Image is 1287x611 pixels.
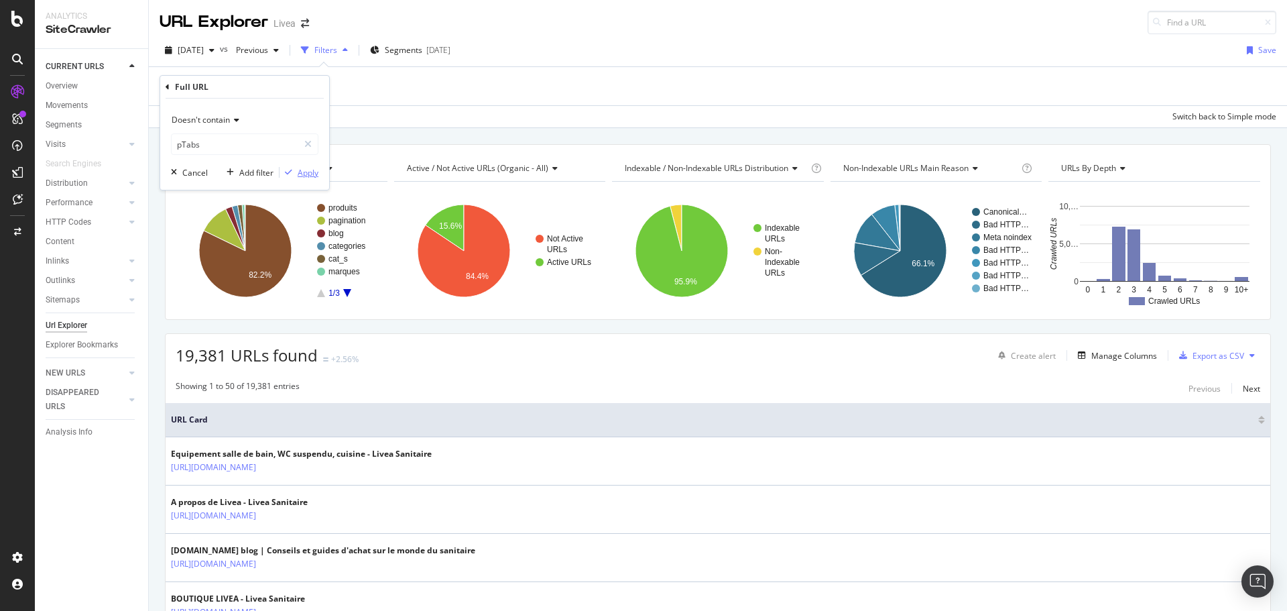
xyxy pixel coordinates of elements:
[1172,111,1276,122] div: Switch back to Simple mode
[426,44,450,56] div: [DATE]
[160,11,268,34] div: URL Explorer
[1148,285,1152,294] text: 4
[1188,383,1221,394] div: Previous
[46,319,139,333] a: Url Explorer
[296,40,353,61] button: Filters
[622,158,808,179] h4: Indexable / Non-Indexable URLs Distribution
[1243,383,1260,394] div: Next
[46,386,113,414] div: DISAPPEARED URLS
[46,293,80,307] div: Sitemaps
[1091,350,1157,362] div: Manage Columns
[1193,285,1198,294] text: 7
[46,366,85,380] div: NEW URLS
[765,268,785,278] text: URLs
[46,196,93,210] div: Performance
[249,270,271,280] text: 82.2%
[1058,158,1248,179] h4: URLs by Depth
[328,216,365,225] text: pagination
[404,158,594,179] h4: Active / Not Active URLs
[1224,285,1229,294] text: 9
[983,284,1029,293] text: Bad HTTP…
[1258,44,1276,56] div: Save
[1167,106,1276,127] button: Switch back to Simple mode
[46,60,104,74] div: CURRENT URLS
[175,81,208,93] div: Full URL
[314,44,337,56] div: Filters
[171,496,308,508] div: A propos de Livea - Livea Sanitaire
[331,353,359,365] div: +2.56%
[46,176,88,190] div: Distribution
[1163,285,1168,294] text: 5
[160,40,220,61] button: [DATE]
[547,245,567,254] text: URLs
[1075,277,1079,286] text: 0
[983,233,1032,242] text: Meta noindex
[547,258,591,267] text: Active URLs
[365,40,456,61] button: Segments[DATE]
[46,99,88,113] div: Movements
[46,196,125,210] a: Performance
[46,176,125,190] a: Distribution
[831,192,1042,309] div: A chart.
[46,79,139,93] a: Overview
[182,167,208,178] div: Cancel
[1050,218,1059,270] text: Crawled URLs
[46,60,125,74] a: CURRENT URLS
[273,17,296,30] div: Livea
[171,448,432,460] div: Equipement salle de bain, WC suspendu, cuisine - Livea Sanitaire
[46,79,78,93] div: Overview
[1060,202,1079,211] text: 10,…
[394,192,606,309] svg: A chart.
[983,220,1029,229] text: Bad HTTP…
[46,319,87,333] div: Url Explorer
[46,338,139,352] a: Explorer Bookmarks
[1178,285,1182,294] text: 6
[220,43,231,54] span: vs
[912,259,934,268] text: 66.1%
[983,258,1029,268] text: Bad HTTP…
[46,157,101,171] div: Search Engines
[385,44,422,56] span: Segments
[46,22,137,38] div: SiteCrawler
[46,254,69,268] div: Inlinks
[1243,380,1260,396] button: Next
[407,162,548,174] span: Active / Not Active URLs (organic - all)
[46,118,82,132] div: Segments
[46,235,74,249] div: Content
[466,272,489,281] text: 84.4%
[280,166,318,179] button: Apply
[176,344,318,366] span: 19,381 URLs found
[171,593,305,605] div: BOUTIQUE LIVEA - Livea Sanitaire
[178,44,204,56] span: 2025 Sep. 17th
[1209,285,1213,294] text: 8
[231,40,284,61] button: Previous
[983,245,1029,255] text: Bad HTTP…
[328,203,357,213] text: produits
[1241,40,1276,61] button: Save
[323,357,328,362] img: Equal
[46,137,66,152] div: Visits
[439,221,462,231] text: 15.6%
[46,157,115,171] a: Search Engines
[841,158,1020,179] h4: Non-Indexable URLs Main Reason
[547,234,583,243] text: Not Active
[298,167,318,178] div: Apply
[328,254,348,264] text: cat_s
[1148,296,1200,306] text: Crawled URLs
[1101,285,1106,294] text: 1
[1011,350,1056,362] div: Create alert
[1132,285,1137,294] text: 3
[1048,192,1260,309] svg: A chart.
[46,11,137,22] div: Analytics
[1061,162,1116,174] span: URLs by Depth
[239,167,273,178] div: Add filter
[171,414,1255,426] span: URL Card
[46,215,125,229] a: HTTP Codes
[983,271,1029,280] text: Bad HTTP…
[46,274,125,288] a: Outlinks
[46,215,91,229] div: HTTP Codes
[46,274,75,288] div: Outlinks
[328,229,344,238] text: blog
[612,192,824,309] div: A chart.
